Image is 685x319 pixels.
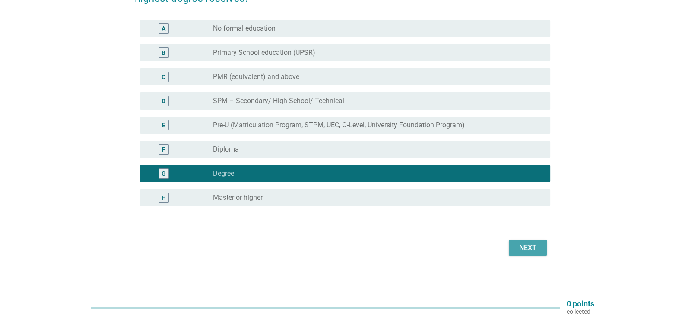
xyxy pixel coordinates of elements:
div: H [162,193,166,202]
div: F [162,145,165,154]
label: No formal education [213,24,276,33]
label: Master or higher [213,193,263,202]
button: Next [509,240,547,256]
label: PMR (equivalent) and above [213,73,299,81]
label: SPM – Secondary/ High School/ Technical [213,97,344,105]
label: Diploma [213,145,239,154]
div: Next [516,243,540,253]
div: E [162,121,165,130]
p: collected [567,308,594,316]
div: D [162,97,165,106]
div: A [162,24,165,33]
label: Degree [213,169,234,178]
label: Primary School education (UPSR) [213,48,315,57]
label: Pre-U (Matriculation Program, STPM, UEC, O-Level, University Foundation Program) [213,121,465,129]
div: G [162,169,166,178]
p: 0 points [567,300,594,308]
div: C [162,73,165,82]
div: B [162,48,165,57]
